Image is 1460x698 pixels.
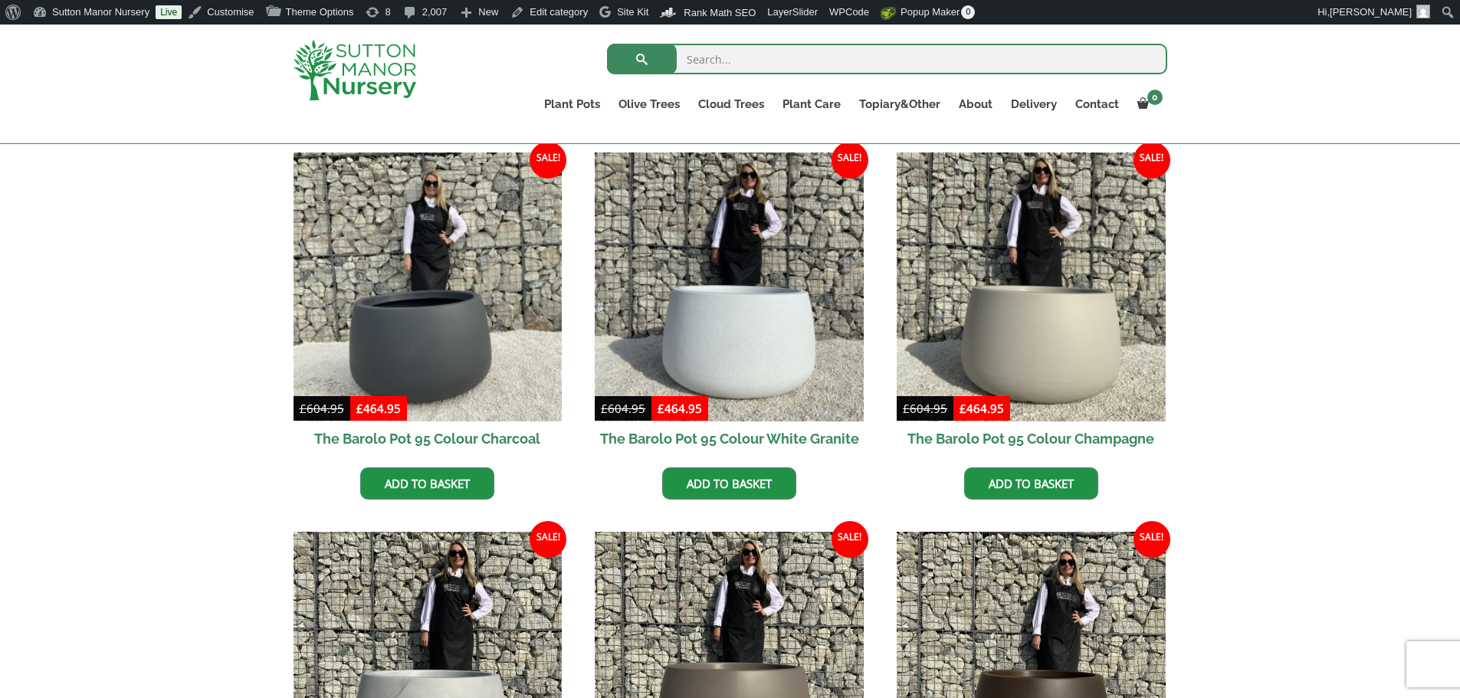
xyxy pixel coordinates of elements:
a: Add to basket: “The Barolo Pot 95 Colour White Granite” [662,467,796,500]
a: Plant Care [773,93,850,115]
span: Site Kit [617,6,648,18]
img: The Barolo Pot 95 Colour Charcoal [294,152,563,421]
a: Add to basket: “The Barolo Pot 95 Colour Charcoal” [360,467,494,500]
span: £ [601,401,608,416]
bdi: 604.95 [300,401,344,416]
span: Sale! [1134,521,1170,558]
a: Delivery [1002,93,1066,115]
h2: The Barolo Pot 95 Colour Champagne [897,421,1166,456]
img: The Barolo Pot 95 Colour White Granite [595,152,864,421]
span: £ [658,401,664,416]
img: logo [294,40,416,100]
span: 0 [1147,90,1163,105]
bdi: 604.95 [903,401,947,416]
a: Plant Pots [535,93,609,115]
a: Topiary&Other [850,93,950,115]
h2: The Barolo Pot 95 Colour Charcoal [294,421,563,456]
span: £ [903,401,910,416]
bdi: 604.95 [601,401,645,416]
a: Olive Trees [609,93,689,115]
span: Sale! [530,142,566,179]
span: Sale! [832,521,868,558]
span: £ [356,401,363,416]
span: Rank Math SEO [684,7,756,18]
a: Sale! The Barolo Pot 95 Colour Champagne [897,152,1166,456]
bdi: 464.95 [960,401,1004,416]
a: Contact [1066,93,1128,115]
span: [PERSON_NAME] [1330,6,1412,18]
span: Sale! [530,521,566,558]
span: £ [300,401,307,416]
input: Search... [607,44,1167,74]
a: 0 [1128,93,1167,115]
bdi: 464.95 [356,401,401,416]
h2: The Barolo Pot 95 Colour White Granite [595,421,864,456]
a: Sale! The Barolo Pot 95 Colour White Granite [595,152,864,456]
a: About [950,93,1002,115]
span: 0 [961,5,975,19]
a: Live [156,5,182,19]
span: Sale! [1134,142,1170,179]
a: Cloud Trees [689,93,773,115]
a: Add to basket: “The Barolo Pot 95 Colour Champagne” [964,467,1098,500]
bdi: 464.95 [658,401,702,416]
span: Sale! [832,142,868,179]
img: The Barolo Pot 95 Colour Champagne [897,152,1166,421]
a: Sale! The Barolo Pot 95 Colour Charcoal [294,152,563,456]
span: £ [960,401,966,416]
